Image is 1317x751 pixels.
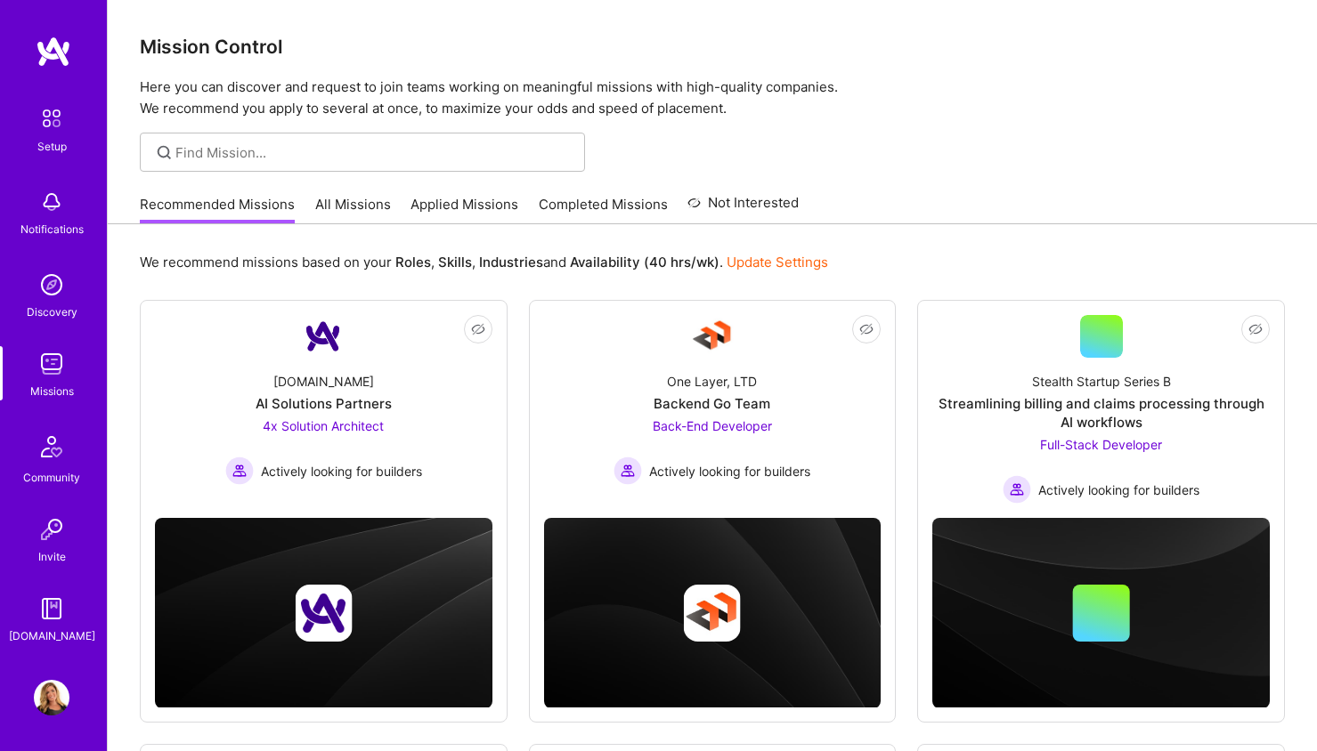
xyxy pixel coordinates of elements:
[140,253,828,271] p: We recommend missions based on your , , and .
[155,518,492,708] img: cover
[34,346,69,382] img: teamwork
[471,322,485,336] i: icon EyeClosed
[37,137,67,156] div: Setup
[691,315,734,358] img: Company Logo
[932,518,1270,708] img: cover
[154,142,175,163] i: icon SearchGrey
[302,315,345,358] img: Company Logo
[667,372,757,391] div: One Layer, LTD
[395,254,431,271] b: Roles
[175,143,572,162] input: Find Mission...
[33,100,70,137] img: setup
[315,195,391,224] a: All Missions
[36,36,71,68] img: logo
[140,77,1285,119] p: Here you can discover and request to join teams working on meaningful missions with high-quality ...
[27,303,77,321] div: Discovery
[653,418,772,433] span: Back-End Developer
[411,195,518,224] a: Applied Missions
[687,192,799,224] a: Not Interested
[9,626,95,645] div: [DOMAIN_NAME]
[859,322,874,336] i: icon EyeClosed
[34,512,69,547] img: Invite
[263,418,384,433] span: 4x Solution Architect
[932,394,1270,432] div: Streamlining billing and claims processing through AI workflows
[438,254,472,271] b: Skills
[727,254,828,271] a: Update Settings
[544,518,882,708] img: cover
[30,382,74,400] div: Missions
[225,456,254,485] img: Actively looking for builders
[34,267,69,303] img: discovery
[1003,475,1031,504] img: Actively looking for builders
[256,394,392,413] div: AI Solutions Partners
[273,372,374,391] div: [DOMAIN_NAME]
[684,585,741,642] img: Company logo
[140,36,1285,58] h3: Mission Control
[20,220,84,238] div: Notifications
[30,425,73,468] img: Community
[1032,372,1171,391] div: Stealth Startup Series B
[654,394,770,413] div: Backend Go Team
[38,547,66,566] div: Invite
[1040,437,1162,452] span: Full-Stack Developer
[479,254,543,271] b: Industries
[649,462,810,480] span: Actively looking for builders
[34,680,69,715] img: User Avatar
[570,254,719,271] b: Availability (40 hrs/wk)
[539,195,668,224] a: Completed Missions
[34,184,69,220] img: bell
[295,585,352,642] img: Company logo
[23,468,80,487] div: Community
[34,591,69,626] img: guide book
[261,462,422,480] span: Actively looking for builders
[140,195,295,224] a: Recommended Missions
[1248,322,1263,336] i: icon EyeClosed
[614,456,642,485] img: Actively looking for builders
[1038,480,1199,499] span: Actively looking for builders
